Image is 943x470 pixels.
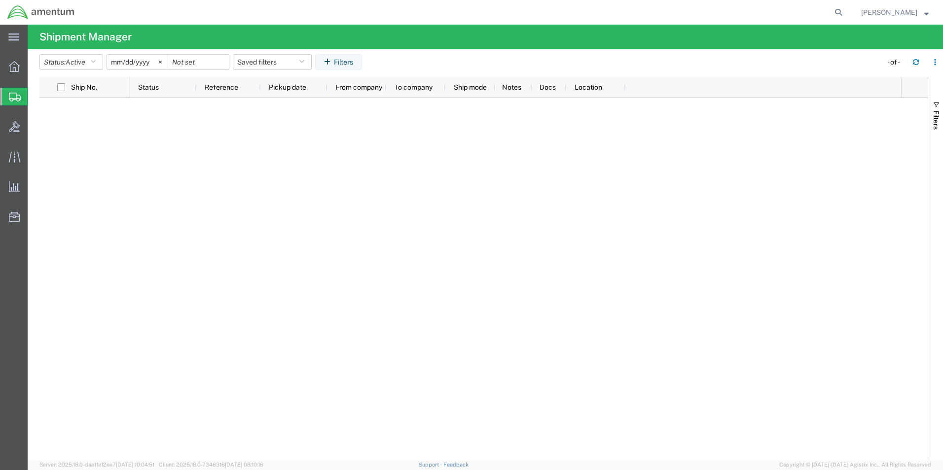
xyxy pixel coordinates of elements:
span: Notes [502,83,521,91]
a: Feedback [443,462,469,468]
button: [PERSON_NAME] [861,6,929,18]
span: Pickup date [269,83,306,91]
span: To company [395,83,433,91]
span: Ship No. [71,83,97,91]
input: Not set [107,55,168,69]
div: - of - [887,57,905,67]
img: logo [7,5,75,20]
span: Active [66,58,85,66]
h4: Shipment Manager [39,25,132,49]
span: Ship mode [454,83,487,91]
span: From company [335,83,382,91]
span: Location [575,83,602,91]
span: Status [138,83,159,91]
button: Filters [315,54,362,70]
a: Support [419,462,443,468]
span: Copyright © [DATE]-[DATE] Agistix Inc., All Rights Reserved [779,461,931,469]
span: Filters [932,110,940,130]
button: Status:Active [39,54,103,70]
button: Saved filters [233,54,312,70]
span: Client: 2025.18.0-7346316 [159,462,263,468]
span: Server: 2025.18.0-daa1fe12ee7 [39,462,154,468]
span: [DATE] 08:10:16 [225,462,263,468]
input: Not set [168,55,229,69]
span: Reference [205,83,238,91]
span: Docs [540,83,556,91]
span: William Batts [861,7,917,18]
span: [DATE] 10:04:51 [116,462,154,468]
